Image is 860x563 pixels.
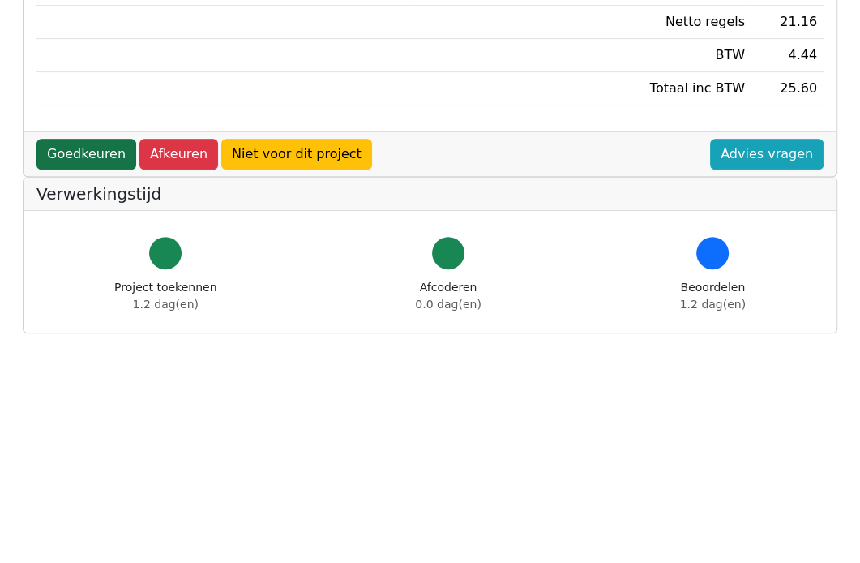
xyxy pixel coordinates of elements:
td: 4.44 [751,39,824,72]
a: Advies vragen [710,139,824,170]
td: BTW [563,39,751,72]
h5: Verwerkingstijd [36,184,824,204]
div: Beoordelen [680,279,746,313]
a: Afkeuren [139,139,218,170]
td: Totaal inc BTW [563,72,751,105]
td: 25.60 [751,72,824,105]
span: 0.0 dag(en) [415,298,481,311]
td: 21.16 [751,6,824,39]
div: Project toekennen [114,279,216,313]
td: Netto regels [563,6,751,39]
span: 1.2 dag(en) [680,298,746,311]
div: Afcoderen [415,279,481,313]
a: Goedkeuren [36,139,136,170]
a: Niet voor dit project [221,139,372,170]
span: 1.2 dag(en) [133,298,199,311]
